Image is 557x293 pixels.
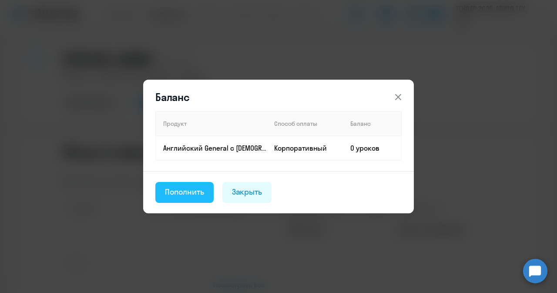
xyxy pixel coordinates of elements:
button: Закрыть [222,182,272,203]
th: Продукт [156,111,267,136]
p: Английский General с [DEMOGRAPHIC_DATA] преподавателем [163,143,267,153]
th: Баланс [343,111,401,136]
div: Закрыть [232,186,262,198]
header: Баланс [143,90,414,104]
td: 0 уроков [343,136,401,160]
div: Пополнить [165,186,204,198]
td: Корпоративный [267,136,343,160]
th: Способ оплаты [267,111,343,136]
button: Пополнить [155,182,214,203]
